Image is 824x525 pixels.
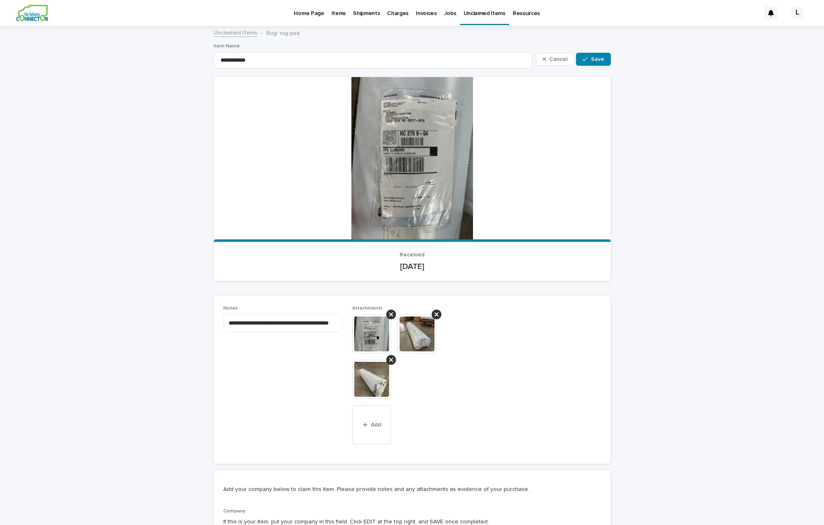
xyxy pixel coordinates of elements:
[223,509,245,514] span: Company
[791,6,804,19] div: L
[536,53,575,66] button: Cancel
[591,56,604,62] span: Save
[266,28,300,37] p: Rug/ rug pad
[16,5,48,21] img: aCWQmA6OSGG0Kwt8cj3c
[549,56,567,62] span: Cancel
[223,306,238,311] span: Notes
[400,252,424,258] span: Received
[352,405,391,444] button: Add
[223,486,598,493] p: Add your company below to claim this item. Please provide notes and any attachments as evidence o...
[214,44,240,49] span: Item Name
[214,28,257,37] a: Unclaimed Items
[576,53,610,66] button: Save
[371,422,381,428] span: Add
[223,262,601,271] p: [DATE]
[352,306,383,311] span: Attachments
